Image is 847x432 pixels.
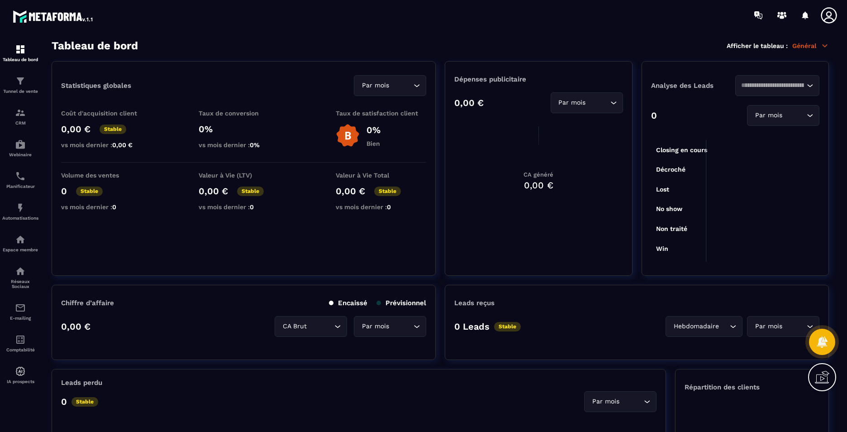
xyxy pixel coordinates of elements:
[721,322,728,331] input: Search for option
[557,98,588,108] span: Par mois
[584,391,657,412] div: Search for option
[741,81,804,91] input: Search for option
[621,397,642,407] input: Search for option
[391,322,411,331] input: Search for option
[2,57,38,62] p: Tableau de bord
[454,299,495,307] p: Leads reçus
[753,110,784,120] span: Par mois
[360,81,391,91] span: Par mois
[454,75,623,83] p: Dépenses publicitaire
[590,397,621,407] span: Par mois
[250,141,260,149] span: 0%
[651,82,735,90] p: Analyse des Leads
[735,75,819,96] div: Search for option
[792,42,829,50] p: Général
[52,39,138,52] h3: Tableau de bord
[454,97,484,108] p: 0,00 €
[15,266,26,277] img: social-network
[336,124,360,148] img: b-badge-o.b3b20ee6.svg
[2,247,38,252] p: Espace membre
[747,105,819,126] div: Search for option
[784,110,804,120] input: Search for option
[15,44,26,55] img: formation
[250,203,254,211] span: 0
[2,152,38,157] p: Webinaire
[199,110,289,117] p: Taux de conversion
[15,202,26,213] img: automations
[387,203,391,211] span: 0
[2,120,38,125] p: CRM
[336,172,426,179] p: Valeur à Vie Total
[2,37,38,69] a: formationformationTableau de bord
[112,203,116,211] span: 0
[685,383,819,391] p: Répartition des clients
[61,186,67,197] p: 0
[656,205,683,212] tspan: No show
[454,321,490,332] p: 0 Leads
[366,125,381,135] p: 0%
[2,327,38,359] a: accountantaccountantComptabilité
[336,203,426,211] p: vs mois dernier :
[199,172,289,179] p: Valeur à Vie (LTV)
[671,322,721,331] span: Hebdomadaire
[784,322,804,331] input: Search for option
[2,279,38,289] p: Réseaux Sociaux
[727,42,788,49] p: Afficher le tableau :
[656,146,707,154] tspan: Closing en cours
[374,187,401,196] p: Stable
[61,203,152,211] p: vs mois dernier :
[15,234,26,245] img: automations
[376,299,426,307] p: Prévisionnel
[61,299,114,307] p: Chiffre d’affaire
[61,379,102,387] p: Leads perdu
[494,322,521,331] p: Stable
[2,184,38,189] p: Planificateur
[2,132,38,164] a: automationsautomationsWebinaire
[656,166,685,173] tspan: Décroché
[354,316,426,337] div: Search for option
[2,89,38,94] p: Tunnel de vente
[61,396,67,407] p: 0
[2,316,38,321] p: E-mailing
[651,110,657,121] p: 0
[753,322,784,331] span: Par mois
[354,75,426,96] div: Search for option
[199,203,289,211] p: vs mois dernier :
[112,141,133,149] span: 0,00 €
[199,124,289,134] p: 0%
[551,92,623,113] div: Search for option
[76,187,103,196] p: Stable
[15,107,26,118] img: formation
[329,299,367,307] p: Encaissé
[61,141,152,149] p: vs mois dernier :
[2,379,38,384] p: IA prospects
[666,316,742,337] div: Search for option
[100,125,126,134] p: Stable
[2,216,38,221] p: Automatisations
[336,110,426,117] p: Taux de satisfaction client
[13,8,94,24] img: logo
[391,81,411,91] input: Search for option
[2,296,38,327] a: emailemailE-mailing
[656,225,687,232] tspan: Non traité
[15,366,26,377] img: automations
[199,186,228,197] p: 0,00 €
[2,101,38,132] a: formationformationCRM
[360,322,391,331] span: Par mois
[15,171,26,182] img: scheduler
[61,124,90,134] p: 0,00 €
[656,245,668,252] tspan: Win
[61,321,90,332] p: 0,00 €
[71,397,98,407] p: Stable
[2,69,38,101] a: formationformationTunnel de vente
[15,302,26,313] img: email
[366,140,381,147] p: Bien
[2,227,38,259] a: automationsautomationsEspace membre
[2,196,38,227] a: automationsautomationsAutomatisations
[15,76,26,86] img: formation
[61,172,152,179] p: Volume des ventes
[309,322,332,331] input: Search for option
[281,322,309,331] span: CA Brut
[588,98,608,108] input: Search for option
[336,186,365,197] p: 0,00 €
